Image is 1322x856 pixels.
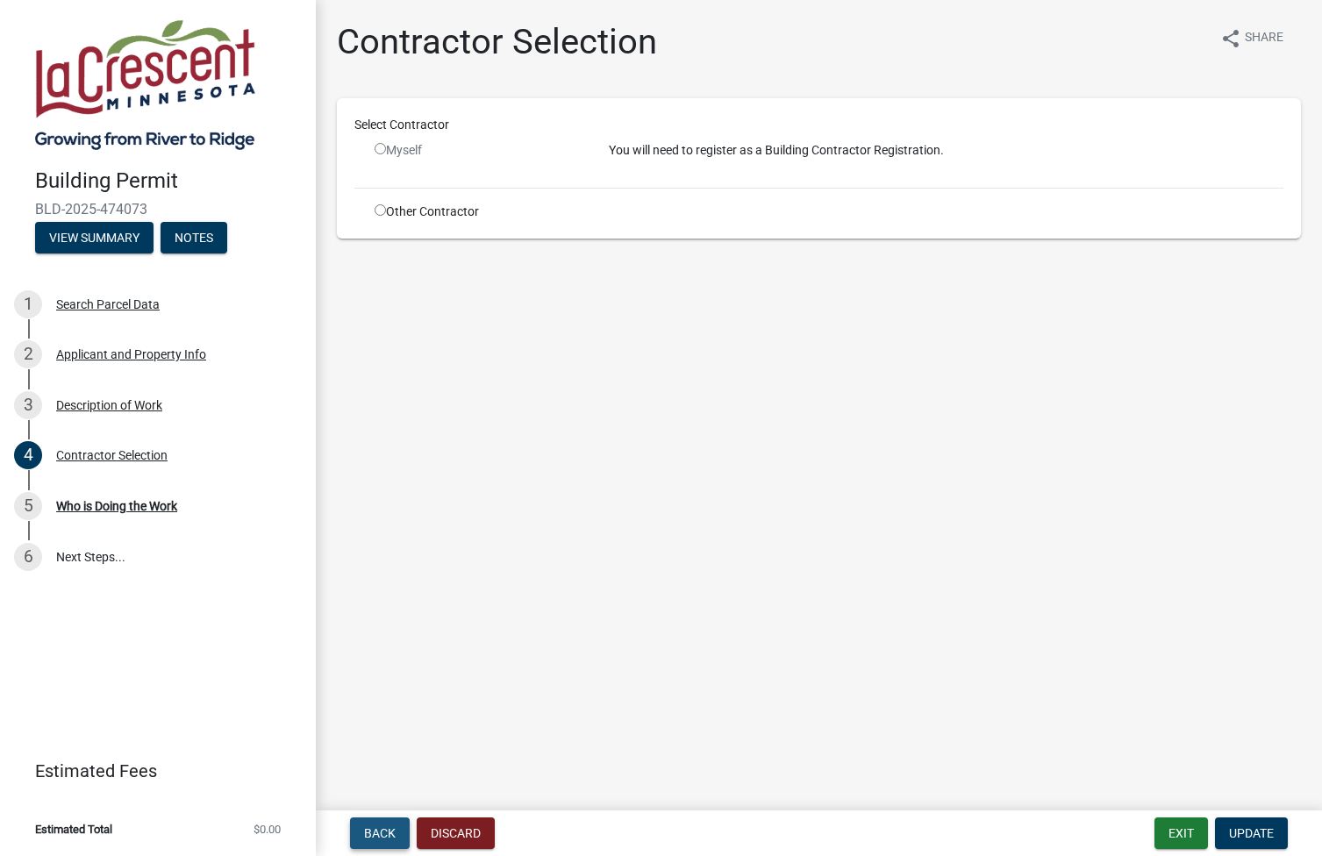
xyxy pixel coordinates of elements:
[14,391,42,419] div: 3
[35,201,281,218] span: BLD-2025-474073
[1229,826,1274,840] span: Update
[1220,28,1241,49] i: share
[14,290,42,318] div: 1
[161,222,227,253] button: Notes
[1215,817,1288,849] button: Update
[341,116,1297,134] div: Select Contractor
[56,500,177,512] div: Who is Doing the Work
[35,824,112,835] span: Estimated Total
[56,399,162,411] div: Description of Work
[375,141,582,160] div: Myself
[350,817,410,849] button: Back
[35,232,154,246] wm-modal-confirm: Summary
[254,824,281,835] span: $0.00
[35,168,302,194] h4: Building Permit
[361,203,596,221] div: Other Contractor
[609,141,1284,160] p: You will need to register as a Building Contractor Registration.
[1154,817,1208,849] button: Exit
[56,298,160,310] div: Search Parcel Data
[56,348,206,360] div: Applicant and Property Info
[364,826,396,840] span: Back
[161,232,227,246] wm-modal-confirm: Notes
[14,340,42,368] div: 2
[56,449,168,461] div: Contractor Selection
[14,753,288,788] a: Estimated Fees
[14,441,42,469] div: 4
[1245,28,1283,49] span: Share
[337,21,657,63] h1: Contractor Selection
[35,18,255,150] img: City of La Crescent, Minnesota
[14,492,42,520] div: 5
[14,543,42,571] div: 6
[417,817,495,849] button: Discard
[1206,21,1297,55] button: shareShare
[35,222,154,253] button: View Summary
